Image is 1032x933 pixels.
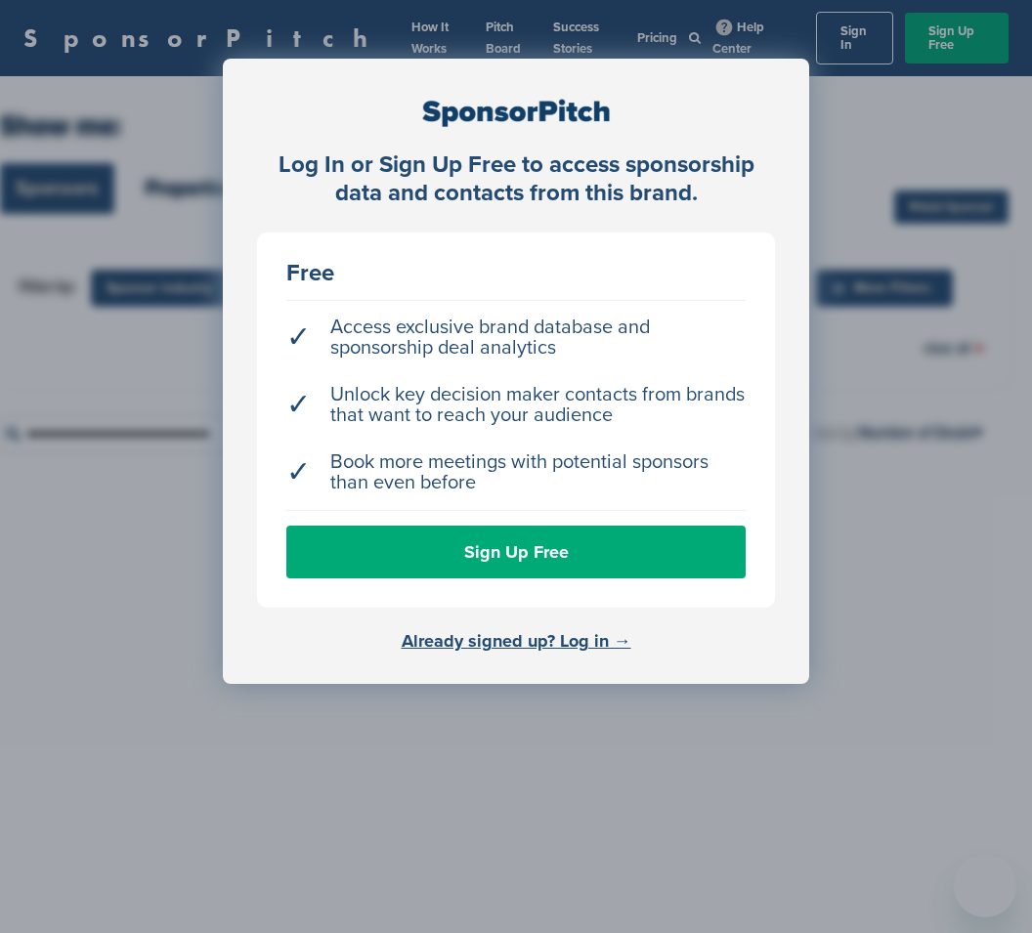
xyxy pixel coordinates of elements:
[954,855,1016,917] iframe: Button to launch messaging window
[286,375,746,436] li: Unlock key decision maker contacts from brands that want to reach your audience
[286,526,746,578] a: Sign Up Free
[286,462,311,483] span: ✓
[402,630,631,652] a: Already signed up? Log in →
[286,262,746,285] div: Free
[286,395,311,415] span: ✓
[286,308,746,368] li: Access exclusive brand database and sponsorship deal analytics
[286,327,311,348] span: ✓
[257,151,775,208] div: Log In or Sign Up Free to access sponsorship data and contacts from this brand.
[286,443,746,503] li: Book more meetings with potential sponsors than even before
